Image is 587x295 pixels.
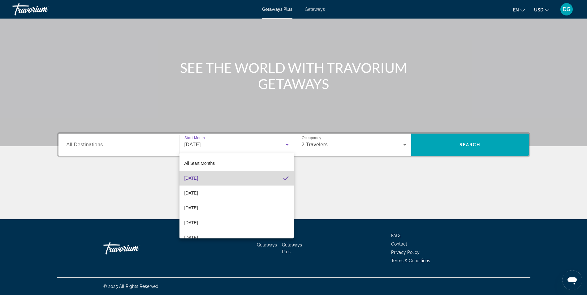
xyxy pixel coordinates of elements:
iframe: Button to launch messaging window [562,270,582,290]
span: [DATE] [184,219,198,226]
span: [DATE] [184,189,198,197]
span: [DATE] [184,234,198,241]
span: All Start Months [184,161,215,166]
span: [DATE] [184,204,198,212]
span: [DATE] [184,174,198,182]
